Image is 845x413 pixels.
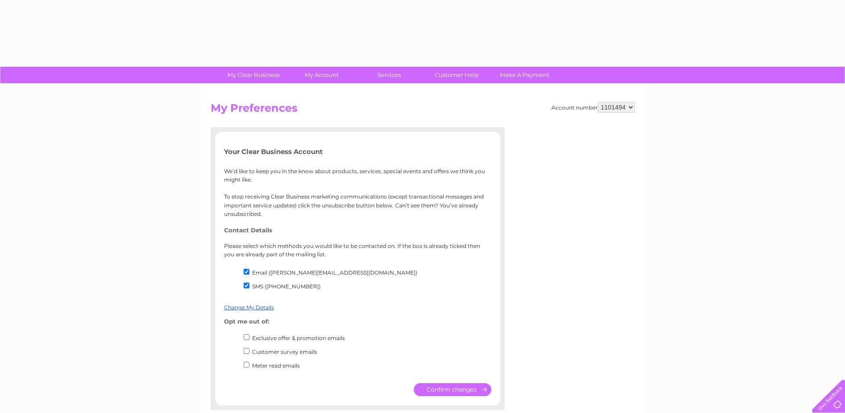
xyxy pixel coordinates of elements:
a: My Account [285,67,358,83]
input: Submit [414,383,491,396]
label: Customer survey emails [252,348,317,355]
label: SMS ([PHONE_NUMBER]) [252,283,321,290]
label: Email ([PERSON_NAME][EMAIL_ADDRESS][DOMAIN_NAME]) [252,269,417,276]
a: Change My Details [224,304,274,311]
p: We’d like to keep you in the know about products, services, special events and offers we think yo... [224,167,491,218]
h4: Contact Details [224,227,491,234]
h4: Opt me out of: [224,318,491,325]
label: Meter read emails [252,362,300,369]
a: My Clear Business [217,67,290,83]
p: Please select which methods you would like to be contacted on. If the box is already ticked then ... [224,242,491,259]
h2: My Preferences [211,102,635,119]
a: Services [352,67,426,83]
a: Make A Payment [488,67,561,83]
label: Exclusive offer & promotion emails [252,335,345,341]
div: Account number [551,102,635,113]
h5: Your Clear Business Account [224,148,491,155]
a: Customer Help [420,67,494,83]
